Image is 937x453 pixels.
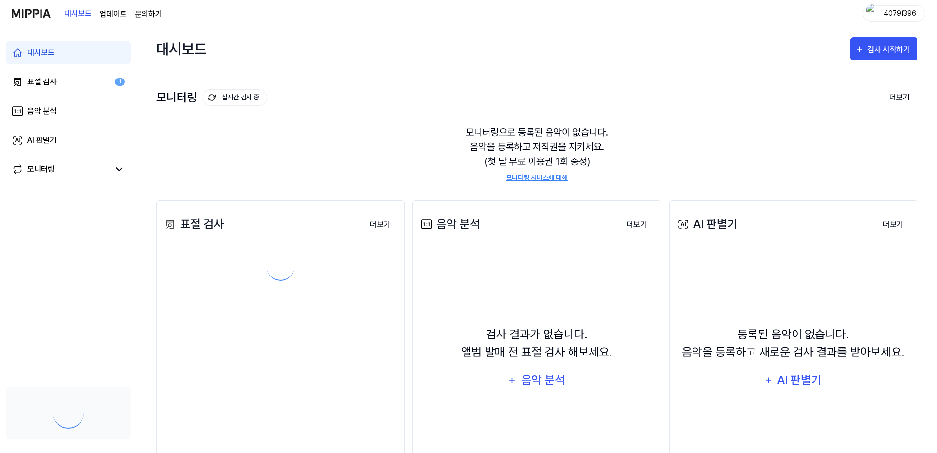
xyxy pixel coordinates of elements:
div: AI 판별기 [27,135,57,146]
div: AI 판별기 [776,371,823,390]
div: 검사 결과가 없습니다. 앨범 발매 전 표절 검사 해보세요. [461,326,612,361]
a: 모니터링 서비스에 대해 [506,173,568,183]
a: 업데이트 [100,8,127,20]
div: 검사 시작하기 [867,43,913,56]
div: 1 [115,78,125,86]
div: 음악 분석 [520,371,566,390]
button: 더보기 [619,215,655,235]
div: 대시보드 [156,37,207,60]
button: 음악 분석 [502,369,572,392]
div: 대시보드 [27,47,55,59]
div: 표절 검사 [27,76,57,88]
a: 대시보드 [64,0,92,27]
div: 등록된 음악이 없습니다. 음악을 등록하고 새로운 검사 결과를 받아보세요. [682,326,905,361]
div: 표절 검사 [163,216,224,233]
img: profile [866,4,878,23]
a: 표절 검사1 [6,70,131,94]
img: monitoring Icon [208,94,216,102]
div: 모니터링 [27,163,55,175]
button: 실시간 검사 중 [203,89,267,106]
button: 검사 시작하기 [850,37,917,60]
button: AI 판별기 [758,369,829,392]
button: 더보기 [875,215,911,235]
div: AI 판별기 [675,216,737,233]
a: AI 판별기 [6,129,131,152]
a: 음악 분석 [6,99,131,123]
button: 더보기 [362,215,398,235]
a: 모니터링 [12,163,109,175]
div: 음악 분석 [419,216,480,233]
div: 모니터링으로 등록된 음악이 없습니다. 음악을 등록하고 저작권을 지키세요. (첫 달 무료 이용권 1회 증정) [156,113,917,195]
div: 음악 분석 [27,105,57,117]
a: 대시보드 [6,41,131,64]
button: profile4079f396 [863,5,925,22]
a: 문의하기 [135,8,162,20]
div: 4079f396 [881,8,919,19]
button: 더보기 [881,87,917,108]
div: 모니터링 [156,89,267,106]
